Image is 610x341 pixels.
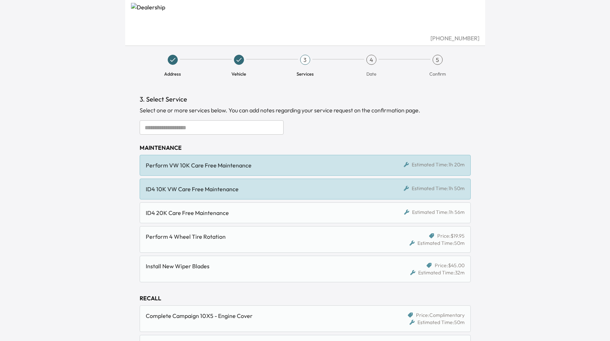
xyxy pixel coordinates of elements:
[164,71,181,77] span: Address
[429,71,446,77] span: Confirm
[416,311,465,319] span: Price: Complimentary
[146,262,379,270] div: Install New Wiper Blades
[146,161,379,170] div: Perform VW 10K Care Free Maintenance
[410,319,465,326] div: Estimated Time: 50m
[437,232,465,239] span: Price: $19.95
[131,34,479,42] div: [PHONE_NUMBER]
[140,294,471,302] div: RECALL
[131,3,479,34] img: Dealership
[140,143,471,152] div: MAINTENANCE
[231,71,246,77] span: Vehicle
[297,71,314,77] span: Services
[140,94,471,104] h1: 3. Select Service
[404,161,465,168] div: Estimated Time: 1h 20m
[404,185,465,192] div: Estimated Time: 1h 50m
[433,55,443,65] div: 5
[410,239,465,247] div: Estimated Time: 50m
[366,71,376,77] span: Date
[410,269,465,276] div: Estimated Time: 32m
[366,55,376,65] div: 4
[146,311,379,320] div: Complete Campaign 10X5 - Engine Cover
[146,232,379,241] div: Perform 4 Wheel Tire Rotation
[435,262,465,269] span: Price: $45.00
[146,208,379,217] div: ID4 20K Care Free Maintenance
[300,55,310,65] div: 3
[404,208,465,216] div: Estimated Time: 1h 56m
[146,185,379,193] div: ID4 10K VW Care Free Maintenance
[140,106,471,115] div: Select one or more services below. You can add notes regarding your service request on the confir...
